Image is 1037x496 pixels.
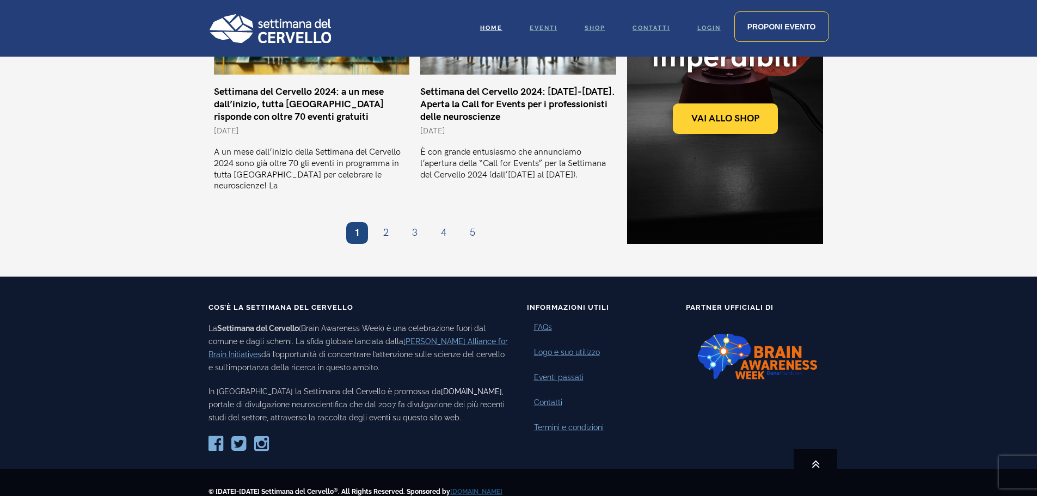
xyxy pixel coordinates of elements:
span: Shop [585,25,605,32]
span: Contatti [633,25,670,32]
span: Home [480,25,502,32]
a: Termini e condizioni [534,422,604,433]
a: 3 [404,222,426,244]
a: Vai allo shop [673,104,778,134]
span: Partner Ufficiali di [686,303,774,311]
a: Settimana del Cervello 2024: a un mese dall’inizio, tutta [GEOGRAPHIC_DATA] risponde con oltre 70... [214,86,384,123]
p: A un mese dall’inizio della Settimana del Cervello 2024 sono già oltre 70 gli eventi in programma... [214,147,410,192]
nav: Paginazione [214,222,617,244]
a: Settimana del Cervello 2024: [DATE]-[DATE]. Aperta la Call for Events per i professionisti delle ... [420,86,615,123]
span: [DATE] [214,126,239,136]
p: La (Brain Awareness Week) è una celebrazione fuori dal comune e dagli schemi. La sfida globale la... [208,322,511,374]
img: Logo-BAW-nuovo.png [686,322,829,391]
span: Proponi evento [747,22,816,31]
a: [DOMAIN_NAME] [441,387,502,396]
span: [DATE] [420,126,445,136]
a: Proponi evento [734,11,829,42]
a: 5 [462,222,483,244]
img: Logo [208,14,331,43]
span: 1 [346,222,368,244]
a: FAQs [534,322,552,333]
sup: ® [334,487,338,493]
p: In [GEOGRAPHIC_DATA] la Settimana del Cervello è promossa da , portale di divulgazione neuroscien... [208,385,511,424]
b: Settimana del Cervello [217,324,299,333]
span: Informazioni Utili [527,303,609,311]
a: Contatti [534,397,562,408]
a: Logo e suo utilizzo [534,347,600,358]
span: Login [697,25,721,32]
span: Cos’è la Settimana del Cervello [208,303,353,311]
a: Eventi passati [534,372,584,383]
a: 4 [433,222,455,244]
p: È con grande entusiasmo che annunciamo l’apertura della “Call for Events” per la Settimana del Ce... [420,147,616,181]
a: [DOMAIN_NAME] [450,488,502,495]
a: 2 [375,222,397,244]
span: Eventi [530,25,557,32]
